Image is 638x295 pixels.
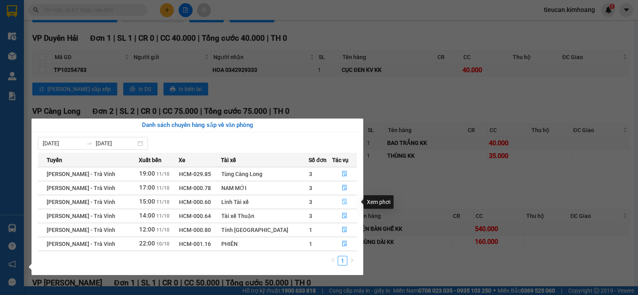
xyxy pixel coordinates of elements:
[333,210,356,222] button: file-done
[139,226,155,233] span: 12:00
[139,198,155,205] span: 15:00
[338,256,347,265] a: 1
[309,171,312,177] span: 3
[86,140,93,147] span: swap-right
[221,226,308,234] div: Tính [GEOGRAPHIC_DATA]
[221,184,308,192] div: NAM MỚI
[156,171,169,177] span: 11/10
[309,227,312,233] span: 1
[309,241,312,247] span: 1
[331,258,335,263] span: left
[221,240,308,248] div: PHIÊN
[333,168,356,180] button: file-done
[342,213,347,219] span: file-done
[221,170,308,178] div: Tùng Càng Long
[47,241,115,247] span: [PERSON_NAME] - Trà Vinh
[156,199,169,205] span: 11/10
[342,227,347,233] span: file-done
[156,227,169,233] span: 11/10
[328,256,338,265] li: Previous Page
[96,139,136,148] input: Đến ngày
[347,256,357,265] li: Next Page
[309,156,327,164] span: Số đơn
[179,227,211,233] span: HCM-000.80
[342,171,347,177] span: file-done
[86,140,93,147] span: to
[156,213,169,219] span: 11/10
[139,156,161,164] span: Xuất bến
[139,184,155,191] span: 17:00
[328,256,338,265] button: left
[342,199,347,205] span: file-done
[350,258,354,263] span: right
[179,241,211,247] span: HCM-001.16
[179,156,185,164] span: Xe
[179,199,211,205] span: HCM-000.60
[47,199,115,205] span: [PERSON_NAME] - Trà Vinh
[156,241,169,247] span: 10/10
[156,185,169,191] span: 11/10
[364,195,394,209] div: Xem phơi
[333,182,356,194] button: file-done
[221,156,236,164] span: Tài xế
[179,171,211,177] span: HCM-029.85
[309,213,312,219] span: 3
[139,212,155,219] span: 14:00
[309,199,312,205] span: 3
[47,227,115,233] span: [PERSON_NAME] - Trà Vinh
[342,185,347,191] span: file-done
[309,185,312,191] span: 3
[43,139,83,148] input: Từ ngày
[139,170,155,177] span: 19:00
[47,171,115,177] span: [PERSON_NAME] - Trà Vinh
[333,238,356,250] button: file-done
[47,185,115,191] span: [PERSON_NAME] - Trà Vinh
[47,213,115,219] span: [PERSON_NAME] - Trà Vinh
[47,156,62,164] span: Tuyến
[139,240,155,247] span: 22:00
[347,256,357,265] button: right
[332,156,349,164] span: Tác vụ
[333,196,356,208] button: file-done
[221,198,308,206] div: Linh Tài xế
[342,241,347,247] span: file-done
[38,121,357,130] div: Danh sách chuyến hàng sắp về văn phòng
[221,212,308,220] div: Tài xế Thuận
[179,185,211,191] span: HCM-000.78
[179,213,211,219] span: HCM-000.64
[333,224,356,236] button: file-done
